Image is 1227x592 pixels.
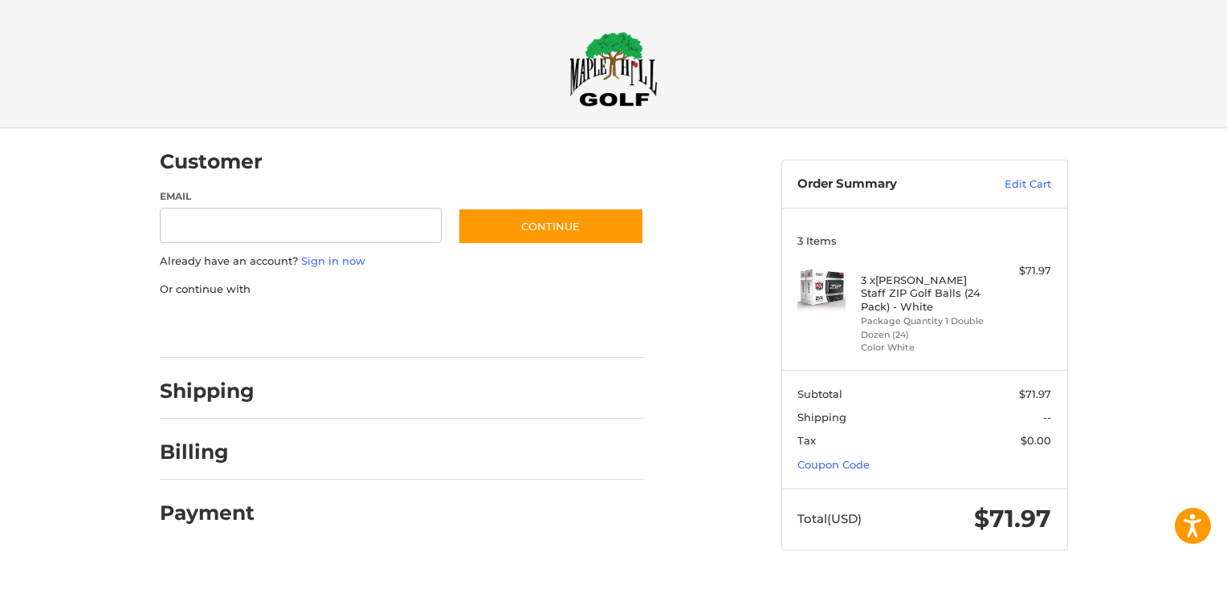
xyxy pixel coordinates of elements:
a: Sign in now [301,254,365,267]
iframe: PayPal-paylater [291,313,411,342]
span: $0.00 [1021,434,1051,447]
label: Email [160,189,442,204]
iframe: PayPal-venmo [426,313,547,342]
span: Tax [797,434,816,447]
h2: Billing [160,440,254,464]
span: Total (USD) [797,511,862,526]
h3: 3 Items [797,234,1051,247]
h4: 3 x [PERSON_NAME] Staff ZIP Golf Balls (24 Pack) - White [861,274,984,313]
div: $71.97 [988,263,1051,279]
img: Maple Hill Golf [569,31,658,107]
a: Edit Cart [970,176,1051,193]
li: Package Quantity 1 Double Dozen (24) [861,314,984,341]
h2: Payment [160,501,255,525]
iframe: Google Customer Reviews [1095,549,1227,592]
iframe: PayPal-paypal [154,313,275,342]
p: Or continue with [160,282,644,298]
span: $71.97 [1019,387,1051,400]
p: Already have an account? [160,253,644,270]
span: Shipping [797,411,846,424]
span: Subtotal [797,387,842,400]
a: Coupon Code [797,458,870,471]
h3: Order Summary [797,176,970,193]
h2: Customer [160,149,263,174]
h2: Shipping [160,379,255,403]
li: Color White [861,341,984,355]
span: $71.97 [974,504,1051,533]
span: -- [1043,411,1051,424]
button: Continue [458,208,644,245]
